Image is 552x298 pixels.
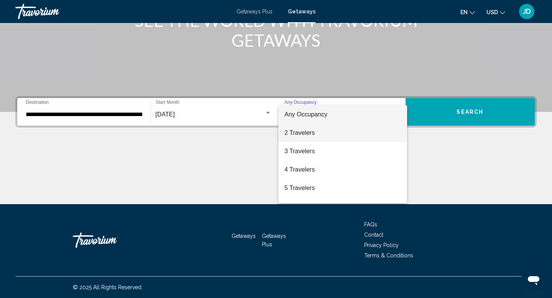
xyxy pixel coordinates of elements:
[284,197,401,216] span: 6 Travelers
[521,267,546,292] iframe: Button to launch messaging window
[284,142,401,160] span: 3 Travelers
[284,124,401,142] span: 2 Travelers
[284,111,327,118] span: Any Occupancy
[284,179,401,197] span: 5 Travelers
[284,160,401,179] span: 4 Travelers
